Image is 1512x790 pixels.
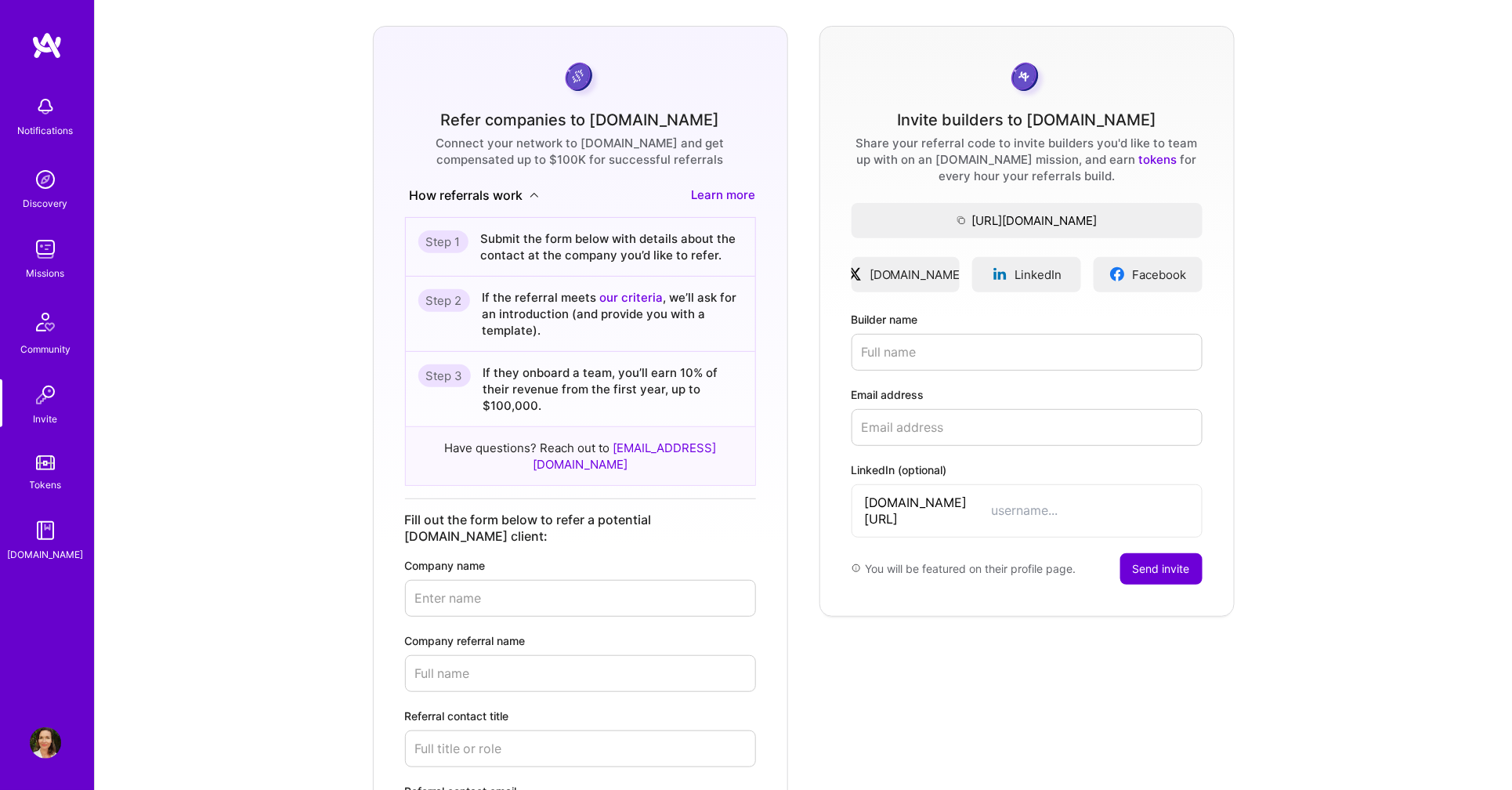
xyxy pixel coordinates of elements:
img: facebookLogo [1109,266,1126,282]
label: Builder name [852,311,1203,328]
span: LinkedIn [1015,266,1062,283]
div: Step 2 [418,289,470,312]
img: xLogo [847,266,863,282]
label: Referral contact title [405,708,756,724]
img: logo [31,31,63,60]
div: If they onboard a team, you’ll earn 10% of their revenue from the first year, up to $100,000. [483,364,743,414]
div: Community [20,341,71,357]
div: Discovery [24,195,68,212]
span: [URL][DOMAIN_NAME] [852,212,1203,229]
input: Full title or role [405,730,756,767]
div: Invite [34,411,58,427]
img: Invite [30,379,61,411]
div: Connect your network to [DOMAIN_NAME] and get compensated up to $100K for successful referrals [405,135,756,168]
div: Tokens [30,477,62,493]
span: Facebook [1132,266,1186,283]
img: purpleCoin [560,58,601,100]
div: You will be featured on their profile page. [852,553,1076,585]
img: tokens [36,455,55,470]
label: Email address [852,386,1203,403]
img: bell [30,91,61,122]
div: [DOMAIN_NAME] [8,546,84,563]
img: grayCoin [1006,58,1047,100]
div: If the referral meets , we’ll ask for an introduction (and provide you with a template). [483,289,743,339]
span: [DOMAIN_NAME][URL] [865,495,992,527]
div: Invite builders to [DOMAIN_NAME] [897,112,1156,129]
a: [EMAIL_ADDRESS][DOMAIN_NAME] [533,440,716,472]
button: [URL][DOMAIN_NAME] [852,203,1203,238]
button: How referrals work [405,187,544,205]
img: linkedinLogo [992,266,1008,282]
div: Fill out the form below to refer a potential [DOMAIN_NAME] client: [405,512,756,545]
div: Share your referral code to invite builders you'd like to team up with on an [DOMAIN_NAME] missio... [852,135,1203,184]
div: Submit the form below with details about the contact at the company you’d like to refer. [481,230,743,263]
a: User Avatar [26,727,65,759]
a: our criteria [600,290,664,305]
button: Send invite [1120,553,1203,585]
div: Step 1 [418,230,468,253]
span: [DOMAIN_NAME] [870,266,964,283]
label: Company name [405,557,756,574]
label: LinkedIn (optional) [852,462,1203,478]
div: Have questions? Reach out to [406,427,755,485]
img: Community [27,303,64,341]
a: LinkedIn [972,257,1081,292]
a: tokens [1139,152,1177,167]
img: guide book [30,515,61,546]
div: Step 3 [418,364,471,387]
input: Full name [405,655,756,692]
a: Facebook [1094,257,1203,292]
div: Missions [27,265,65,281]
label: Company referral name [405,632,756,649]
img: discovery [30,164,61,195]
input: username... [992,502,1189,519]
div: Refer companies to [DOMAIN_NAME] [441,112,720,129]
a: Learn more [692,187,756,205]
input: Email address [852,409,1203,446]
div: Notifications [18,122,74,139]
input: Enter name [405,580,756,617]
img: User Avatar [30,727,61,759]
a: [DOMAIN_NAME] [852,257,960,292]
img: teamwork [30,234,61,265]
input: Full name [852,334,1203,371]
